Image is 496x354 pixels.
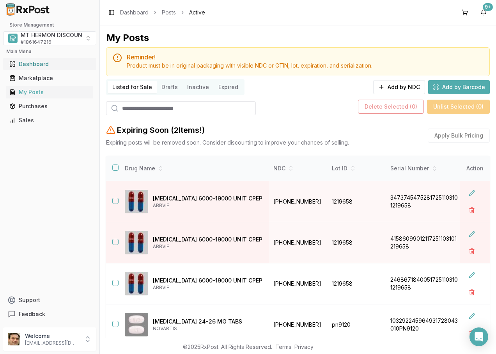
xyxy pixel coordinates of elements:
[153,243,262,250] p: ABBVIE
[162,9,176,16] a: Posts
[153,325,262,332] p: NOVARTIS
[25,340,79,346] p: [EMAIL_ADDRESS][DOMAIN_NAME]
[460,156,490,181] th: Action
[125,190,148,213] img: Creon 6000-19000 UNIT CPEP
[9,116,90,124] div: Sales
[327,304,386,345] td: pn9120
[269,263,327,304] td: [PHONE_NUMBER]
[269,304,327,345] td: [PHONE_NUMBER]
[117,125,205,136] h2: Expiring Soon ( 2 Item s !)
[125,231,148,254] img: Creon 6000-19000 UNIT CPEP
[182,81,214,93] button: Inactive
[386,222,464,263] td: 41586099012117251103101219658
[390,164,459,172] div: Serial Number
[19,310,45,318] span: Feedback
[153,318,262,325] p: [MEDICAL_DATA] 24-26 MG TABS
[6,48,93,55] h2: Main Menu
[477,6,490,19] button: 9+
[465,285,479,299] button: Delete
[483,3,493,11] div: 9+
[465,309,479,323] button: Edit
[3,86,96,98] button: My Posts
[120,9,149,16] a: Dashboard
[3,22,96,28] h2: Store Management
[8,333,20,345] img: User avatar
[6,85,93,99] a: My Posts
[327,181,386,222] td: 1219658
[153,236,262,243] p: [MEDICAL_DATA] 6000-19000 UNIT CPEP
[386,263,464,304] td: 24686718400517251103101219658
[275,343,291,350] a: Terms
[465,203,479,217] button: Delete
[189,9,205,16] span: Active
[120,9,205,16] nav: breadcrumb
[106,139,349,147] p: Expiring posts will be removed soon. Consider discounting to improve your chances of selling.
[327,263,386,304] td: 1219658
[3,31,96,45] button: Select a view
[6,113,93,127] a: Sales
[108,81,157,93] button: Listed for Sale
[273,164,322,172] div: NDC
[3,3,53,16] img: RxPost Logo
[386,181,464,222] td: 34737454752817251103101219658
[157,81,182,93] button: Drafts
[106,32,149,44] div: My Posts
[3,293,96,307] button: Support
[3,307,96,321] button: Feedback
[153,202,262,209] p: ABBVIE
[9,60,90,68] div: Dashboard
[465,186,479,200] button: Edit
[9,74,90,82] div: Marketplace
[269,222,327,263] td: [PHONE_NUMBER]
[269,181,327,222] td: [PHONE_NUMBER]
[332,164,381,172] div: Lot ID
[127,54,483,60] h5: Reminder!
[6,57,93,71] a: Dashboard
[125,164,262,172] div: Drug Name
[6,71,93,85] a: Marketplace
[465,326,479,340] button: Delete
[21,31,118,39] span: MT HERMON DISCOUNT PHARMACY
[153,277,262,284] p: [MEDICAL_DATA] 6000-19000 UNIT CPEP
[153,195,262,202] p: [MEDICAL_DATA] 6000-19000 UNIT CPEP
[9,88,90,96] div: My Posts
[386,304,464,345] td: 103292245964931728043010PN9120
[21,39,51,45] span: # 1861647216
[3,100,96,113] button: Purchases
[127,62,483,70] div: Product must be in original packaging with visible NDC or GTIN, lot, expiration, and serialization.
[3,114,96,127] button: Sales
[9,102,90,110] div: Purchases
[373,80,425,94] button: Add by NDC
[465,227,479,241] button: Edit
[125,313,148,336] img: Entresto 24-26 MG TABS
[327,222,386,263] td: 1219658
[428,80,490,94] button: Add by Barcode
[125,272,148,295] img: Creon 6000-19000 UNIT CPEP
[3,58,96,70] button: Dashboard
[153,284,262,291] p: ABBVIE
[25,332,79,340] p: Welcome
[465,268,479,282] button: Edit
[469,327,488,346] div: Open Intercom Messenger
[294,343,314,350] a: Privacy
[3,72,96,84] button: Marketplace
[6,99,93,113] a: Purchases
[465,244,479,258] button: Delete
[214,81,243,93] button: Expired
